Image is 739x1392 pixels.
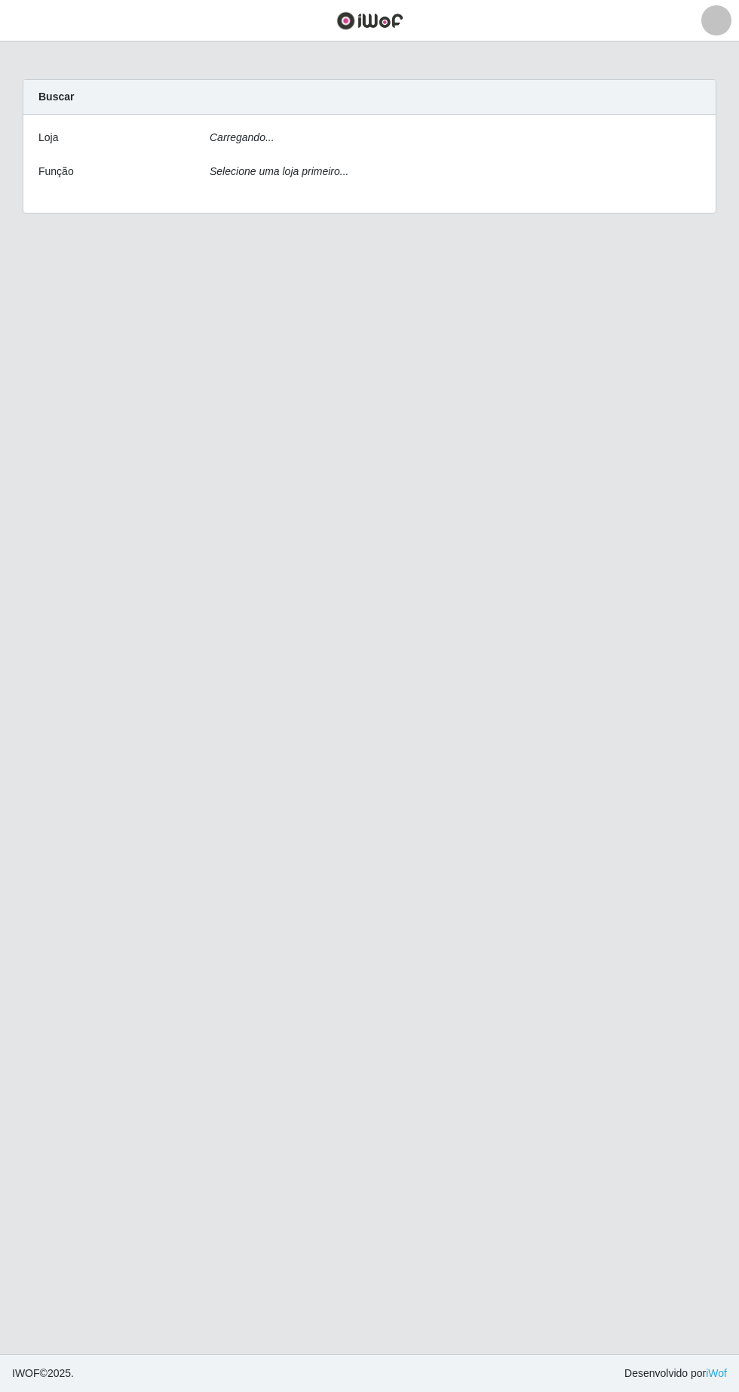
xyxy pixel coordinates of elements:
[336,11,403,30] img: CoreUI Logo
[210,165,348,177] i: Selecione uma loja primeiro...
[38,91,74,103] strong: Buscar
[38,164,74,180] label: Função
[12,1366,74,1381] span: © 2025 .
[706,1367,727,1379] a: iWof
[210,131,274,143] i: Carregando...
[38,130,58,146] label: Loja
[624,1366,727,1381] span: Desenvolvido por
[12,1367,40,1379] span: IWOF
